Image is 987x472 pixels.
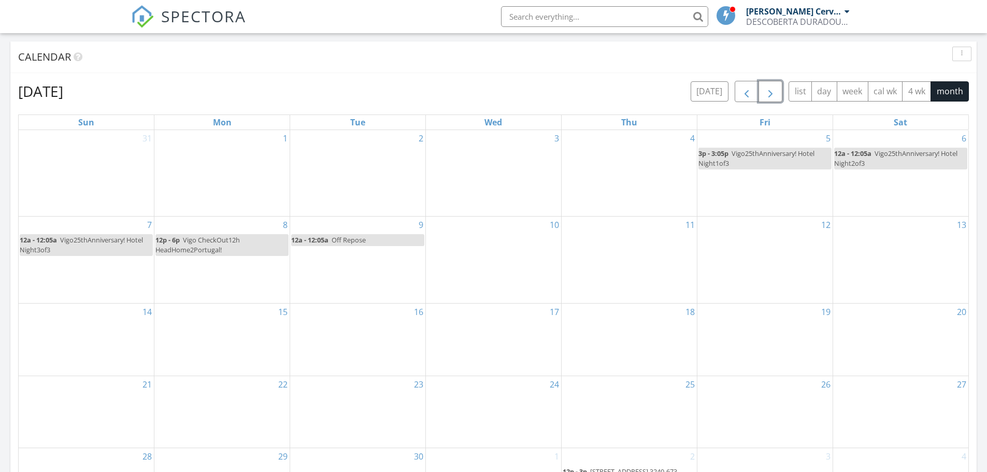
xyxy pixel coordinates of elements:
[833,303,968,376] td: Go to September 20, 2025
[332,235,366,245] span: Off Repose
[155,235,180,245] span: 12p - 6p
[426,303,562,376] td: Go to September 17, 2025
[276,304,290,320] a: Go to September 15, 2025
[561,376,697,448] td: Go to September 25, 2025
[417,130,425,147] a: Go to September 2, 2025
[697,303,833,376] td: Go to September 19, 2025
[426,217,562,304] td: Go to September 10, 2025
[759,81,783,102] button: Next month
[276,448,290,465] a: Go to September 29, 2025
[698,149,728,158] span: 3p - 3:05p
[819,217,833,233] a: Go to September 12, 2025
[281,217,290,233] a: Go to September 8, 2025
[789,81,812,102] button: list
[412,448,425,465] a: Go to September 30, 2025
[548,304,561,320] a: Go to September 17, 2025
[691,81,728,102] button: [DATE]
[824,130,833,147] a: Go to September 5, 2025
[955,217,968,233] a: Go to September 13, 2025
[140,448,154,465] a: Go to September 28, 2025
[837,81,868,102] button: week
[548,217,561,233] a: Go to September 10, 2025
[501,6,708,27] input: Search everything...
[955,376,968,393] a: Go to September 27, 2025
[482,115,504,130] a: Wednesday
[19,130,154,217] td: Go to August 31, 2025
[746,6,842,17] div: [PERSON_NAME] Cervantes
[426,130,562,217] td: Go to September 3, 2025
[735,81,759,102] button: Previous month
[417,217,425,233] a: Go to September 9, 2025
[697,217,833,304] td: Go to September 12, 2025
[140,376,154,393] a: Go to September 21, 2025
[833,217,968,304] td: Go to September 13, 2025
[154,217,290,304] td: Go to September 8, 2025
[211,115,234,130] a: Monday
[154,130,290,217] td: Go to September 1, 2025
[955,304,968,320] a: Go to September 20, 2025
[140,130,154,147] a: Go to August 31, 2025
[757,115,773,130] a: Friday
[960,448,968,465] a: Go to October 4, 2025
[281,130,290,147] a: Go to September 1, 2025
[18,81,63,102] h2: [DATE]
[824,448,833,465] a: Go to October 3, 2025
[561,130,697,217] td: Go to September 4, 2025
[833,376,968,448] td: Go to September 27, 2025
[834,149,871,158] span: 12a - 12:05a
[18,50,71,64] span: Calendar
[19,376,154,448] td: Go to September 21, 2025
[426,376,562,448] td: Go to September 24, 2025
[697,130,833,217] td: Go to September 5, 2025
[19,217,154,304] td: Go to September 7, 2025
[348,115,367,130] a: Tuesday
[76,115,96,130] a: Sunday
[131,14,246,36] a: SPECTORA
[20,235,143,254] span: Vigo25thAnniversary! Hotel Night3of3
[688,448,697,465] a: Go to October 2, 2025
[931,81,969,102] button: month
[683,376,697,393] a: Go to September 25, 2025
[819,376,833,393] a: Go to September 26, 2025
[20,235,57,245] span: 12a - 12:05a
[811,81,837,102] button: day
[688,130,697,147] a: Go to September 4, 2025
[619,115,639,130] a: Thursday
[290,376,426,448] td: Go to September 23, 2025
[291,235,328,245] span: 12a - 12:05a
[161,5,246,27] span: SPECTORA
[412,376,425,393] a: Go to September 23, 2025
[276,376,290,393] a: Go to September 22, 2025
[145,217,154,233] a: Go to September 7, 2025
[683,217,697,233] a: Go to September 11, 2025
[697,376,833,448] td: Go to September 26, 2025
[19,303,154,376] td: Go to September 14, 2025
[561,303,697,376] td: Go to September 18, 2025
[746,17,850,27] div: DESCOBERTA DURADOURA-Unipessoal,LDA.NIF 516989570 ¨Home Inspections of Portugal¨
[819,304,833,320] a: Go to September 19, 2025
[290,130,426,217] td: Go to September 2, 2025
[834,149,957,168] span: Vigo25thAnniversary! Hotel Night2of3
[548,376,561,393] a: Go to September 24, 2025
[154,303,290,376] td: Go to September 15, 2025
[960,130,968,147] a: Go to September 6, 2025
[552,448,561,465] a: Go to October 1, 2025
[290,217,426,304] td: Go to September 9, 2025
[561,217,697,304] td: Go to September 11, 2025
[833,130,968,217] td: Go to September 6, 2025
[683,304,697,320] a: Go to September 18, 2025
[892,115,909,130] a: Saturday
[698,149,814,168] span: Vigo25thAnniversary! Hotel Night1of3
[155,235,240,254] span: Vigo CheckOut12h HeadHome2Portugal!
[552,130,561,147] a: Go to September 3, 2025
[290,303,426,376] td: Go to September 16, 2025
[140,304,154,320] a: Go to September 14, 2025
[131,5,154,28] img: The Best Home Inspection Software - Spectora
[902,81,931,102] button: 4 wk
[412,304,425,320] a: Go to September 16, 2025
[154,376,290,448] td: Go to September 22, 2025
[868,81,903,102] button: cal wk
